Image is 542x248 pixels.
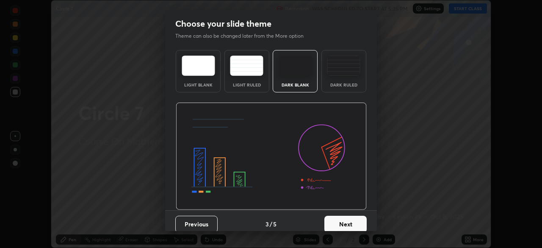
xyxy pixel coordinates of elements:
button: Next [324,216,367,233]
h4: 3 [265,220,269,228]
p: Theme can also be changed later from the More option [175,32,312,40]
img: lightRuledTheme.5fabf969.svg [230,56,263,76]
img: lightTheme.e5ed3b09.svg [182,56,215,76]
button: Previous [175,216,218,233]
img: darkThemeBanner.d06ce4a2.svg [176,103,367,210]
div: Dark Ruled [327,83,361,87]
div: Light Blank [181,83,215,87]
img: darkRuledTheme.de295e13.svg [327,56,360,76]
h2: Choose your slide theme [175,18,271,29]
img: darkTheme.f0cc69e5.svg [279,56,312,76]
h4: / [270,220,272,228]
div: Light Ruled [230,83,264,87]
div: Dark Blank [278,83,312,87]
h4: 5 [273,220,277,228]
